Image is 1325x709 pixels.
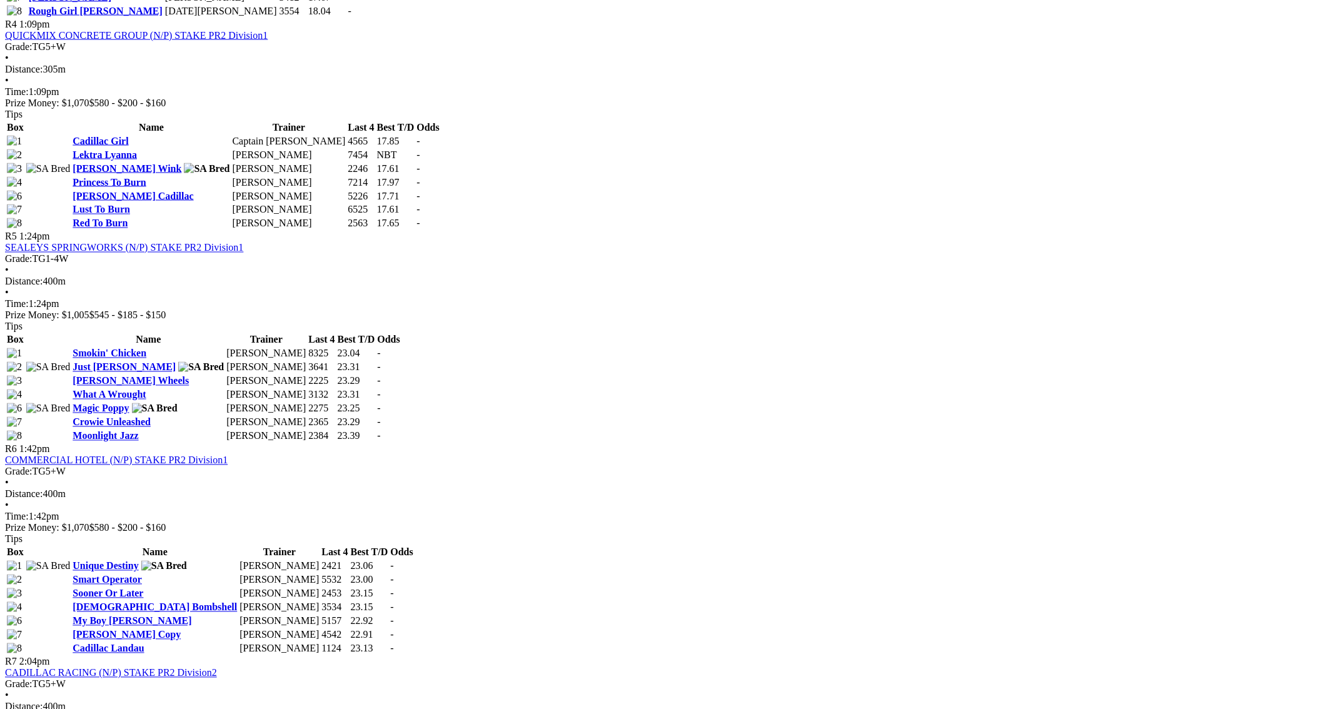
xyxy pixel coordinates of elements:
[416,149,420,160] span: -
[7,163,22,174] img: 3
[226,389,306,401] td: [PERSON_NAME]
[376,204,415,216] td: 17.61
[73,348,146,359] a: Smokin' Chicken
[73,376,189,386] a: [PERSON_NAME] Wheels
[5,243,243,253] a: SEALEYS SPRINGWORKS (N/P) STAKE PR2 Division1
[376,149,415,161] td: NBT
[7,122,24,133] span: Box
[347,149,375,161] td: 7454
[5,53,9,63] span: •
[337,430,376,443] td: 23.39
[390,561,393,571] span: -
[5,299,1320,310] div: 1:24pm
[7,348,22,360] img: 1
[239,588,320,600] td: [PERSON_NAME]
[416,136,420,146] span: -
[226,348,306,360] td: [PERSON_NAME]
[5,254,33,264] span: Grade:
[7,390,22,401] img: 4
[184,163,229,174] img: SA Bred
[7,643,22,655] img: 8
[347,135,375,148] td: 4565
[7,588,22,600] img: 3
[5,523,1320,534] div: Prize Money: $1,070
[5,254,1320,265] div: TG1-4W
[239,560,320,573] td: [PERSON_NAME]
[308,361,335,374] td: 3641
[350,560,389,573] td: 23.06
[5,466,33,477] span: Grade:
[5,489,1320,500] div: 400m
[73,403,129,414] a: Magic Poppy
[7,376,22,387] img: 3
[232,163,346,175] td: [PERSON_NAME]
[337,334,376,346] th: Best T/D
[5,321,23,332] span: Tips
[19,231,50,242] span: 1:24pm
[5,231,17,242] span: R5
[239,546,320,559] th: Trainer
[5,75,9,86] span: •
[377,348,380,359] span: -
[321,588,348,600] td: 2453
[7,431,22,442] img: 8
[232,135,346,148] td: Captain [PERSON_NAME]
[132,403,178,415] img: SA Bred
[337,416,376,429] td: 23.29
[377,362,380,373] span: -
[73,218,128,229] a: Red To Burn
[376,218,415,230] td: 17.65
[350,601,389,614] td: 23.15
[7,6,22,17] img: 8
[7,630,22,641] img: 7
[377,390,380,400] span: -
[337,375,376,388] td: 23.29
[5,668,217,678] a: CADILLAC RACING (N/P) STAKE PR2 Division2
[5,679,1320,690] div: TG5+W
[26,362,71,373] img: SA Bred
[321,574,348,586] td: 5532
[5,98,1320,109] div: Prize Money: $1,070
[26,163,71,174] img: SA Bred
[308,334,335,346] th: Last 4
[73,588,143,599] a: Sooner Or Later
[7,561,22,572] img: 1
[390,575,393,585] span: -
[377,403,380,414] span: -
[416,163,420,174] span: -
[73,163,181,174] a: [PERSON_NAME] Wink
[5,86,29,97] span: Time:
[5,41,33,52] span: Grade:
[376,334,400,346] th: Odds
[350,643,389,655] td: 23.13
[321,615,348,628] td: 5157
[376,135,415,148] td: 17.85
[72,546,238,559] th: Name
[377,376,380,386] span: -
[5,288,9,298] span: •
[232,204,346,216] td: [PERSON_NAME]
[350,629,389,641] td: 22.91
[390,616,393,626] span: -
[347,218,375,230] td: 2563
[377,417,380,428] span: -
[26,403,71,415] img: SA Bred
[89,98,166,108] span: $580 - $200 - $160
[348,6,351,16] span: -
[232,190,346,203] td: [PERSON_NAME]
[226,416,306,429] td: [PERSON_NAME]
[390,546,413,559] th: Odds
[308,5,346,18] td: 18.04
[239,574,320,586] td: [PERSON_NAME]
[5,500,9,511] span: •
[5,19,17,29] span: R4
[226,334,306,346] th: Trainer
[350,588,389,600] td: 23.15
[239,629,320,641] td: [PERSON_NAME]
[239,615,320,628] td: [PERSON_NAME]
[321,560,348,573] td: 2421
[232,218,346,230] td: [PERSON_NAME]
[5,478,9,488] span: •
[7,616,22,627] img: 6
[5,310,1320,321] div: Prize Money: $1,005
